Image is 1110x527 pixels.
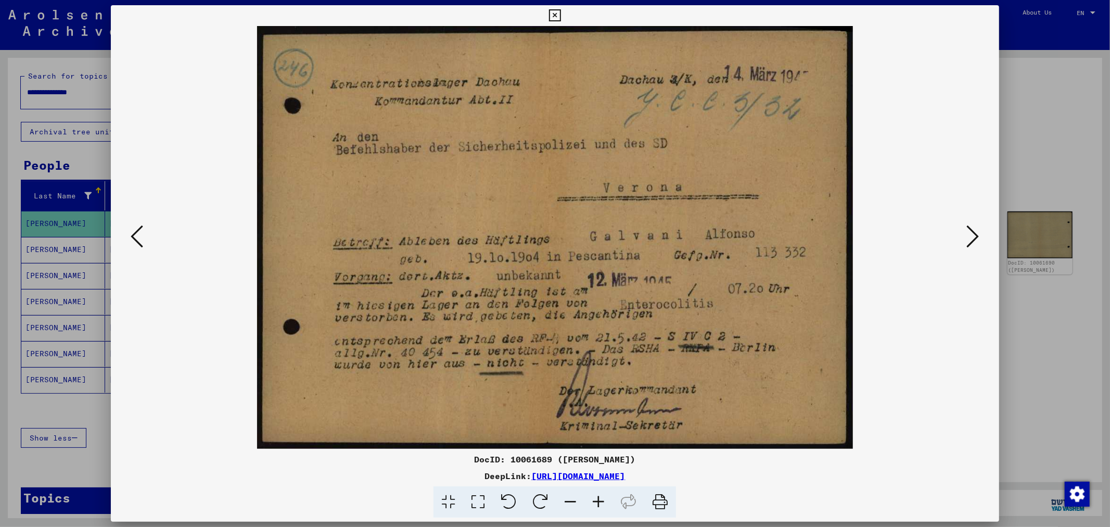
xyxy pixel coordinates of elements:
img: 001.jpg [146,26,963,449]
div: Change consent [1064,481,1089,506]
a: [URL][DOMAIN_NAME] [531,471,625,481]
div: DocID: 10061689 ([PERSON_NAME]) [111,453,999,466]
div: DeepLink: [111,470,999,482]
img: Change consent [1065,482,1090,507]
